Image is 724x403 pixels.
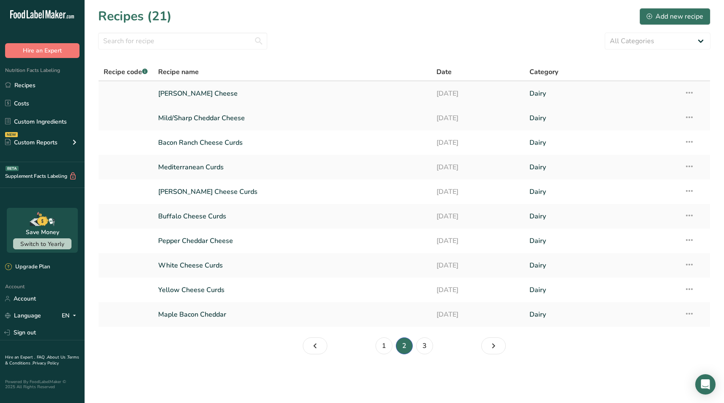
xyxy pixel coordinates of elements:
[529,67,558,77] span: Category
[5,354,35,360] a: Hire an Expert .
[5,308,41,323] a: Language
[436,306,519,323] a: [DATE]
[436,134,519,152] a: [DATE]
[158,109,427,127] a: Mild/Sharp Cheddar Cheese
[98,7,172,26] h1: Recipes (21)
[158,207,427,225] a: Buffalo Cheese Curds
[436,158,519,176] a: [DATE]
[481,337,506,354] a: Page 3.
[376,337,392,354] a: Page 1.
[416,337,433,354] a: Page 3.
[13,238,71,249] button: Switch to Yearly
[104,67,148,77] span: Recipe code
[647,11,703,22] div: Add new recipe
[436,232,519,250] a: [DATE]
[5,354,79,366] a: Terms & Conditions .
[529,207,674,225] a: Dairy
[26,228,59,237] div: Save Money
[529,183,674,201] a: Dairy
[37,354,47,360] a: FAQ .
[158,158,427,176] a: Mediterranean Curds
[529,85,674,102] a: Dairy
[436,67,452,77] span: Date
[158,183,427,201] a: [PERSON_NAME] Cheese Curds
[158,306,427,323] a: Maple Bacon Cheddar
[529,109,674,127] a: Dairy
[529,281,674,299] a: Dairy
[529,232,674,250] a: Dairy
[436,281,519,299] a: [DATE]
[5,138,58,147] div: Custom Reports
[158,232,427,250] a: Pepper Cheddar Cheese
[47,354,67,360] a: About Us .
[303,337,327,354] a: Page 1.
[98,33,267,50] input: Search for recipe
[436,207,519,225] a: [DATE]
[436,85,519,102] a: [DATE]
[158,134,427,152] a: Bacon Ranch Cheese Curds
[5,43,80,58] button: Hire an Expert
[529,158,674,176] a: Dairy
[158,257,427,274] a: White Cheese Curds
[5,166,19,171] div: BETA
[529,257,674,274] a: Dairy
[436,257,519,274] a: [DATE]
[436,183,519,201] a: [DATE]
[158,67,199,77] span: Recipe name
[436,109,519,127] a: [DATE]
[695,374,716,395] div: Open Intercom Messenger
[33,360,59,366] a: Privacy Policy
[5,379,80,389] div: Powered By FoodLabelMaker © 2025 All Rights Reserved
[5,132,18,137] div: NEW
[639,8,710,25] button: Add new recipe
[20,240,64,248] span: Switch to Yearly
[62,311,80,321] div: EN
[529,306,674,323] a: Dairy
[529,134,674,152] a: Dairy
[5,263,50,271] div: Upgrade Plan
[158,281,427,299] a: Yellow Cheese Curds
[158,85,427,102] a: [PERSON_NAME] Cheese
